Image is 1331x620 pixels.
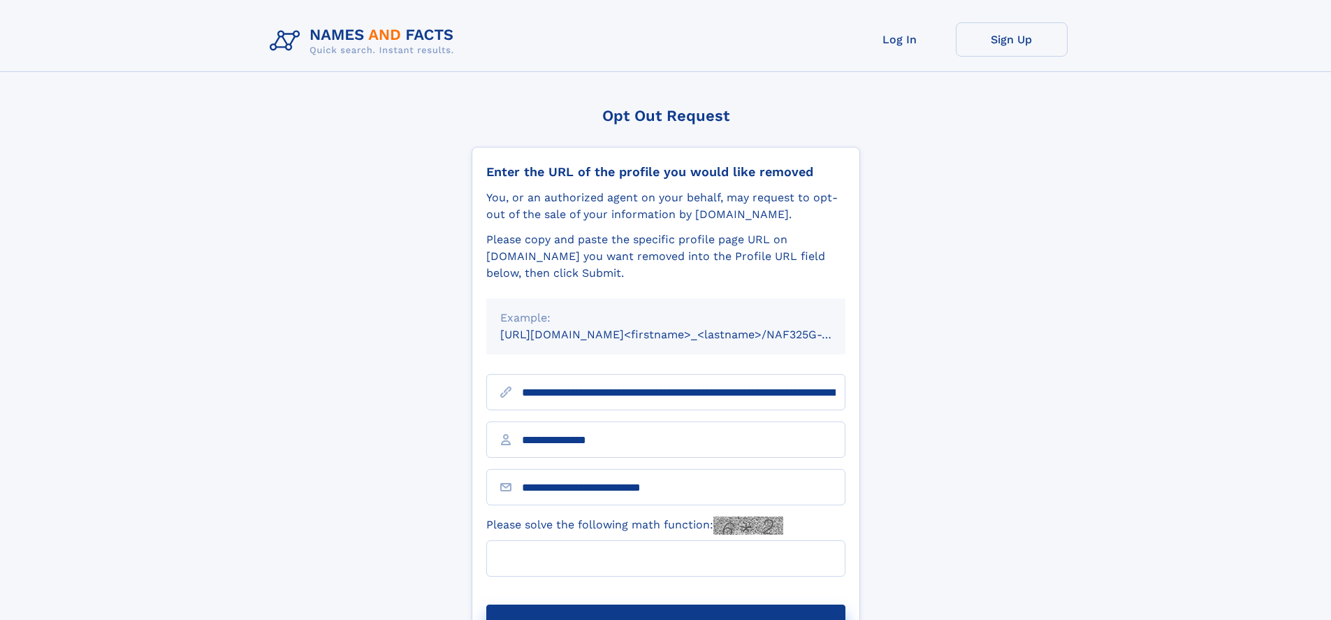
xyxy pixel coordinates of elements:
a: Sign Up [956,22,1068,57]
div: Enter the URL of the profile you would like removed [486,164,845,180]
div: Please copy and paste the specific profile page URL on [DOMAIN_NAME] you want removed into the Pr... [486,231,845,282]
a: Log In [844,22,956,57]
div: You, or an authorized agent on your behalf, may request to opt-out of the sale of your informatio... [486,189,845,223]
div: Opt Out Request [472,107,860,124]
small: [URL][DOMAIN_NAME]<firstname>_<lastname>/NAF325G-xxxxxxxx [500,328,872,341]
div: Example: [500,310,831,326]
label: Please solve the following math function: [486,517,783,535]
img: Logo Names and Facts [264,22,465,60]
